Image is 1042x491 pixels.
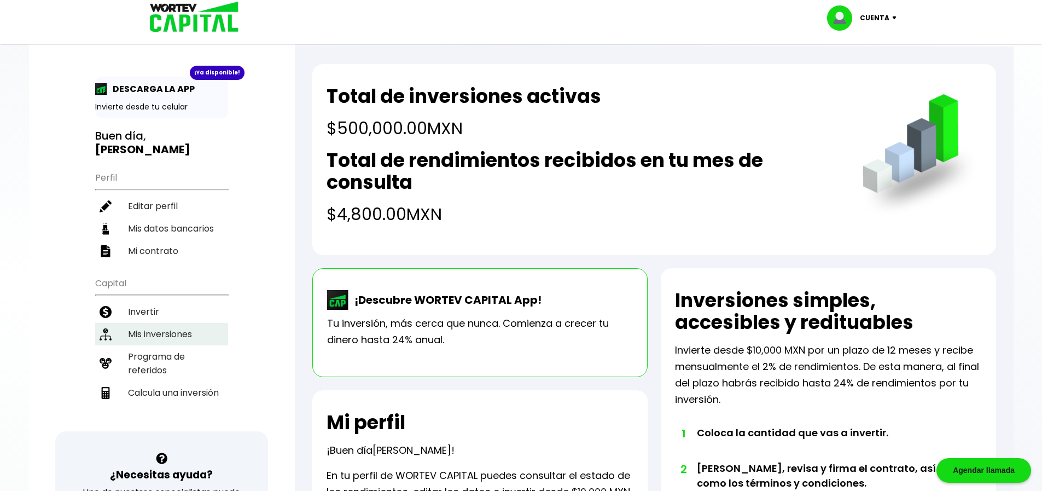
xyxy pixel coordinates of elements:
[100,328,112,340] img: inversiones-icon.6695dc30.svg
[100,357,112,369] img: recomiendanos-icon.9b8e9327.svg
[95,129,228,157] h3: Buen día,
[95,345,228,382] a: Programa de referidos
[190,66,245,80] div: ¡Ya disponible!
[827,5,860,31] img: profile-image
[327,202,840,227] h4: $4,800.00 MXN
[100,306,112,318] img: invertir-icon.b3b967d7.svg
[327,116,601,141] h4: $500,000.00 MXN
[349,292,542,308] p: ¡Descubre WORTEV CAPITAL App!
[936,458,1031,483] div: Agendar llamada
[95,301,228,323] a: Invertir
[95,240,228,262] a: Mi contrato
[95,101,228,113] p: Invierte desde tu celular
[95,83,107,95] img: app-icon
[372,443,451,457] span: [PERSON_NAME]
[680,461,686,477] span: 2
[327,442,455,459] p: ¡Buen día !
[95,271,228,431] ul: Capital
[675,342,982,408] p: Invierte desde $10,000 MXN por un plazo de 12 meses y recibe mensualmente el 2% de rendimientos. ...
[95,217,228,240] a: Mis datos bancarios
[100,223,112,235] img: datos-icon.10cf9172.svg
[107,82,195,96] p: DESCARGA LA APP
[327,412,405,434] h2: Mi perfil
[95,382,228,404] a: Calcula una inversión
[95,195,228,217] a: Editar perfil
[327,149,840,193] h2: Total de rendimientos recibidos en tu mes de consulta
[100,245,112,257] img: contrato-icon.f2db500c.svg
[95,323,228,345] a: Mis inversiones
[680,425,686,442] span: 1
[327,290,349,310] img: wortev-capital-app-icon
[889,16,904,20] img: icon-down
[860,10,889,26] p: Cuenta
[697,425,951,461] li: Coloca la cantidad que vas a invertir.
[95,165,228,262] ul: Perfil
[675,290,982,333] h2: Inversiones simples, accesibles y redituables
[327,85,601,107] h2: Total de inversiones activas
[100,387,112,399] img: calculadora-icon.17d418c4.svg
[95,142,190,157] b: [PERSON_NAME]
[110,467,213,483] h3: ¿Necesitas ayuda?
[858,94,982,218] img: grafica.516fef24.png
[327,315,633,348] p: Tu inversión, más cerca que nunca. Comienza a crecer tu dinero hasta 24% anual.
[100,200,112,212] img: editar-icon.952d3147.svg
